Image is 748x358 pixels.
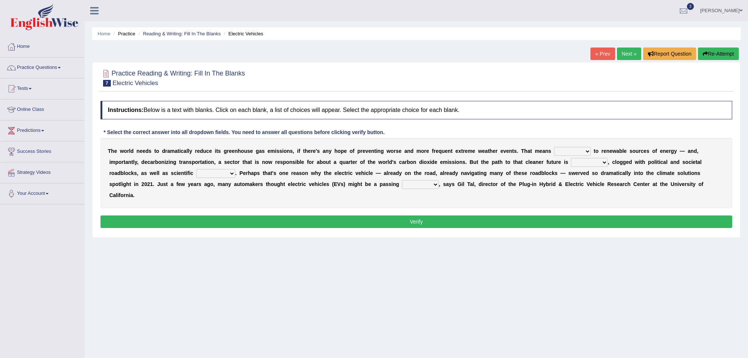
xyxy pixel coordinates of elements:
[124,148,127,154] b: o
[0,120,84,139] a: Predictions
[465,148,468,154] b: e
[218,159,221,165] b: a
[275,148,276,154] b: i
[120,148,124,154] b: w
[170,159,173,165] b: n
[256,148,259,154] b: g
[485,148,488,154] b: a
[410,159,413,165] b: o
[478,148,482,154] b: w
[353,148,354,154] b: f
[606,148,610,154] b: n
[243,159,244,165] b: t
[438,148,442,154] b: q
[188,148,189,154] b: l
[218,148,221,154] b: s
[545,148,548,154] b: n
[352,159,355,165] b: e
[283,159,286,165] b: p
[416,148,421,154] b: m
[338,148,341,154] b: o
[200,159,202,165] b: t
[382,159,386,165] b: o
[468,148,472,154] b: m
[349,159,350,165] b: r
[622,148,624,154] b: l
[181,148,184,154] b: c
[292,159,295,165] b: s
[282,148,284,154] b: i
[334,159,336,165] b: a
[256,159,259,165] b: s
[610,148,613,154] b: e
[405,148,407,154] b: a
[0,183,84,202] a: Your Account
[262,148,265,154] b: s
[344,148,347,154] b: e
[222,30,263,37] li: Electric Vehicles
[590,48,615,60] a: « Prev
[603,148,606,154] b: e
[669,148,671,154] b: r
[377,148,381,154] b: n
[374,148,376,154] b: t
[311,148,313,154] b: r
[619,148,622,154] b: b
[140,148,142,154] b: e
[458,148,461,154] b: x
[192,159,195,165] b: p
[134,159,137,165] b: y
[144,159,147,165] b: e
[211,159,214,165] b: n
[442,148,445,154] b: u
[652,148,656,154] b: o
[636,148,639,154] b: u
[290,148,293,154] b: s
[275,159,277,165] b: r
[528,148,530,154] b: a
[419,159,423,165] b: d
[482,148,485,154] b: e
[514,148,517,154] b: s
[189,148,192,154] b: y
[209,148,212,154] b: e
[216,148,218,154] b: t
[435,148,438,154] b: e
[639,148,641,154] b: r
[317,159,320,165] b: a
[329,148,332,154] b: y
[203,148,207,154] b: u
[426,148,429,154] b: e
[548,148,551,154] b: s
[616,148,619,154] b: a
[363,159,365,165] b: f
[206,148,209,154] b: c
[100,215,732,228] button: Verify
[432,148,434,154] b: f
[143,31,220,36] a: Reading & Writing: Fill In The Blanks
[167,148,170,154] b: a
[289,159,293,165] b: n
[137,148,140,154] b: n
[503,148,506,154] b: v
[363,148,366,154] b: e
[100,68,245,87] h2: Practice Reading & Writing: Fill In The Blanks
[155,159,158,165] b: b
[271,148,275,154] b: m
[399,159,402,165] b: c
[646,148,649,154] b: s
[424,159,427,165] b: o
[312,159,314,165] b: r
[407,159,410,165] b: b
[674,148,677,154] b: y
[238,148,241,154] b: h
[303,148,305,154] b: t
[207,159,208,165] b: i
[279,148,282,154] b: s
[451,148,453,154] b: t
[445,148,448,154] b: e
[691,148,694,154] b: n
[596,148,599,154] b: o
[350,148,353,154] b: o
[355,159,357,165] b: r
